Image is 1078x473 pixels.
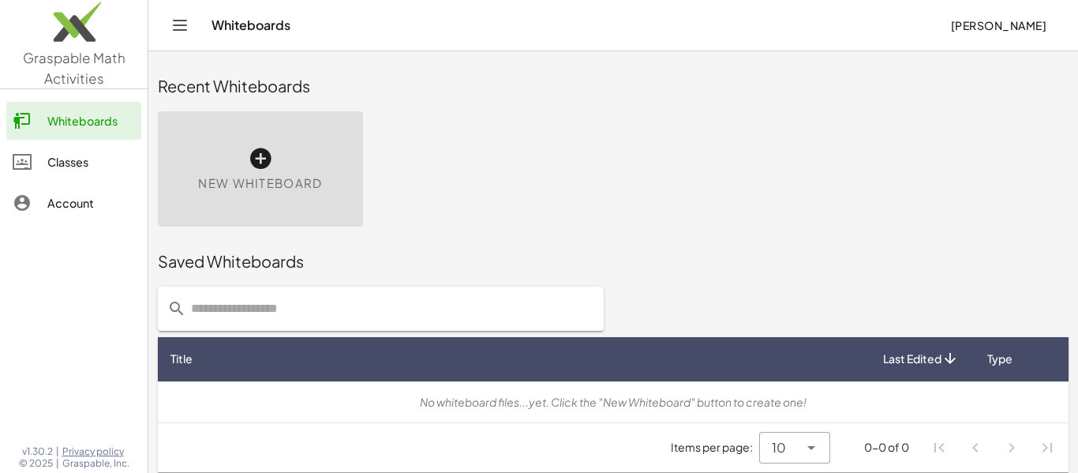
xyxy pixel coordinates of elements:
[6,102,141,140] a: Whiteboards
[772,438,786,457] span: 10
[62,445,129,458] a: Privacy policy
[987,351,1012,367] span: Type
[198,175,322,193] span: New Whiteboard
[938,11,1059,39] button: [PERSON_NAME]
[170,351,193,367] span: Title
[158,75,1069,97] div: Recent Whiteboards
[47,111,135,130] div: Whiteboards
[22,445,53,458] span: v1.30.2
[56,457,59,470] span: |
[883,351,941,367] span: Last Edited
[6,143,141,181] a: Classes
[23,49,125,87] span: Graspable Math Activities
[62,457,129,470] span: Graspable, Inc.
[950,18,1046,32] span: [PERSON_NAME]
[158,250,1069,272] div: Saved Whiteboards
[19,457,53,470] span: © 2025
[47,152,135,171] div: Classes
[47,193,135,212] div: Account
[170,394,1056,411] div: No whiteboard files...yet. Click the "New Whiteboard" button to create one!
[167,299,186,318] i: prepended action
[671,439,759,456] span: Items per page:
[922,430,1065,466] nav: Pagination Navigation
[167,13,193,38] button: Toggle navigation
[864,439,909,456] div: 0-0 of 0
[6,184,141,222] a: Account
[56,445,59,458] span: |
